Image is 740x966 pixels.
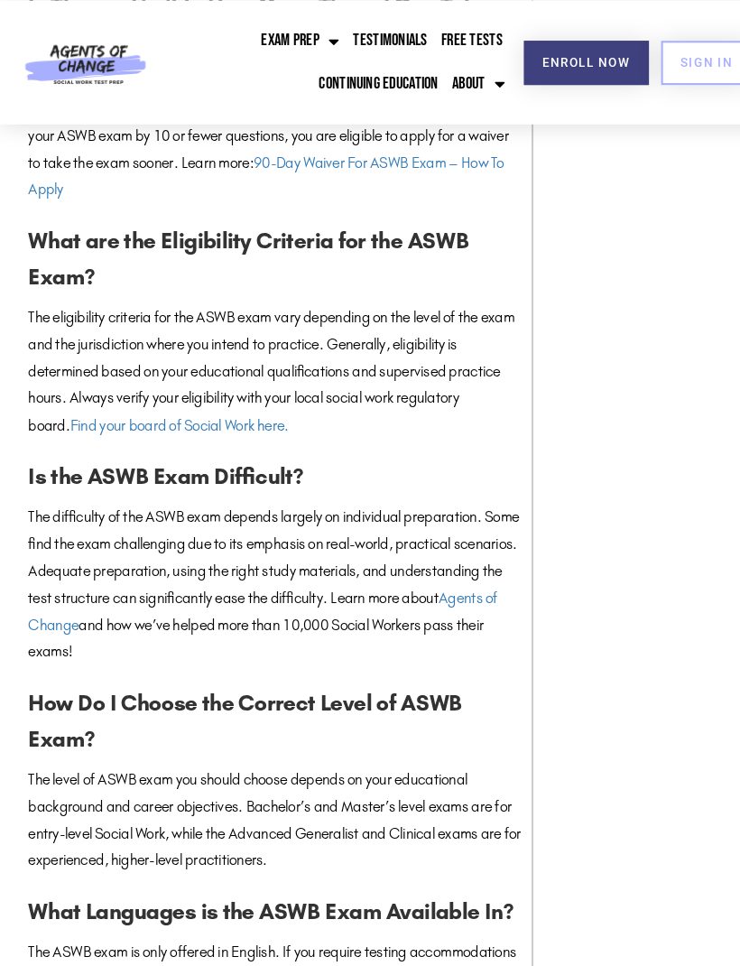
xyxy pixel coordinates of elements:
p: The eligibility criteria for the ASWB exam vary depending on the level of the exam and the jurisd... [27,293,502,423]
p: The level of ASWB exam you should choose depends on your educational background and career object... [27,737,502,841]
a: Continuing Education [302,60,426,101]
a: Exam Prep [246,18,330,60]
a: Find your board of Social Work here. [68,400,278,417]
h3: Is the ASWB Exam Difficult? [27,441,502,475]
p: The difficulty of the ASWB exam depends largely on individual preparation. Some find the exam cha... [27,484,502,640]
h3: What Languages is the ASWB Exam Available In? [27,859,502,893]
nav: Menu [159,18,490,101]
h3: How Do I Choose the Correct Level of ASWB Exam? [27,658,502,728]
h3: What are the Eligibility Criteria for the ASWB Exam? [27,214,502,283]
p: There is no overall limit to how many times you can take the ASWB exam. However, there is a 90-da... [27,66,502,196]
span: Enroll Now [522,54,606,66]
a: 90-Day Waiver For ASWB Exam – How To Apply [27,148,485,191]
a: Enroll Now [504,39,624,81]
a: Agents of Change [27,566,478,609]
a: About [430,60,490,101]
a: SIGN IN [635,39,722,81]
a: Free Tests [420,18,487,60]
a: Testimonials [335,18,415,60]
span: SIGN IN [653,54,704,66]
